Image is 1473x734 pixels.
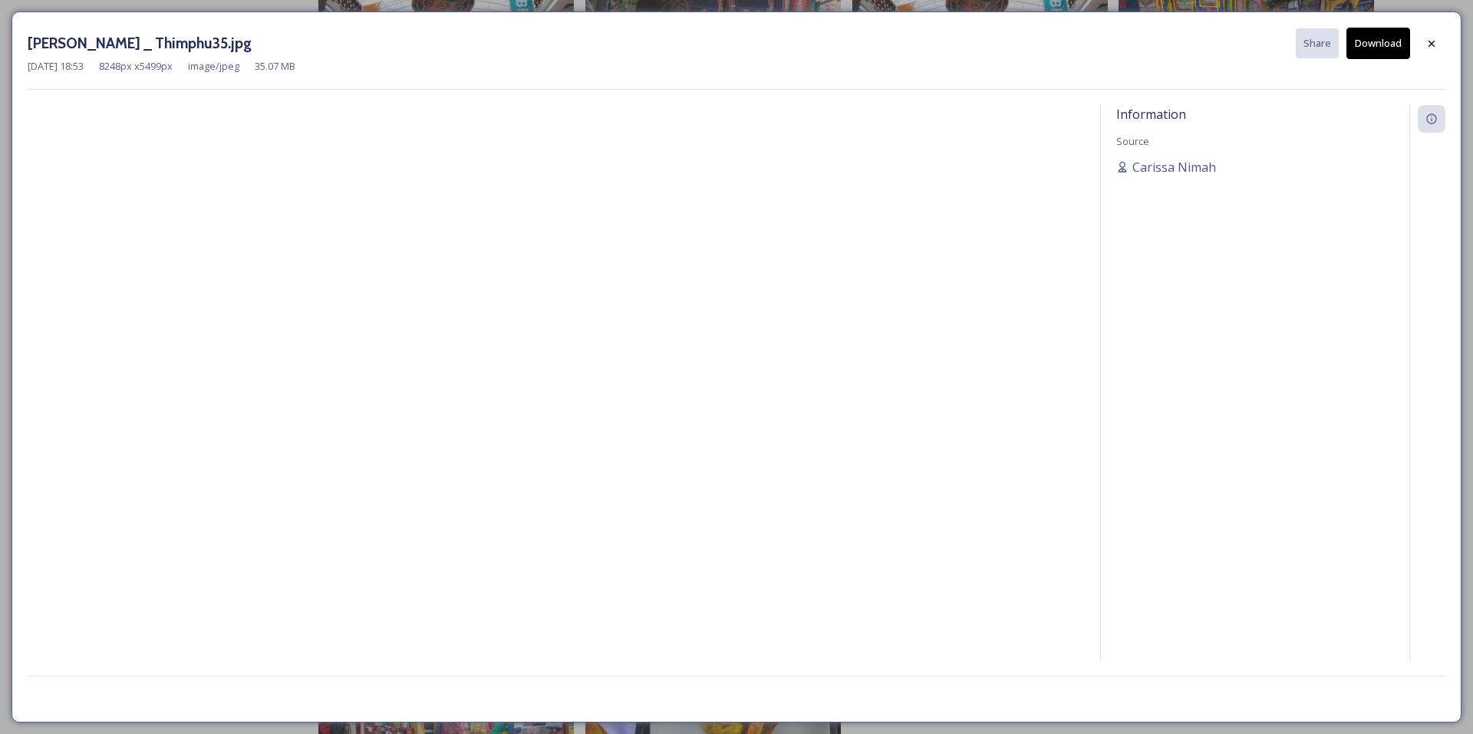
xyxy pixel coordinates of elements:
[28,59,84,74] span: [DATE] 18:53
[1116,106,1186,123] span: Information
[1296,28,1339,58] button: Share
[28,32,252,54] h3: [PERSON_NAME] _ Thimphu35.jpg
[255,59,295,74] span: 35.07 MB
[1116,134,1149,148] span: Source
[1346,28,1410,59] button: Download
[1132,158,1216,176] span: Carissa Nimah
[188,59,239,74] span: image/jpeg
[99,59,173,74] span: 8248 px x 5499 px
